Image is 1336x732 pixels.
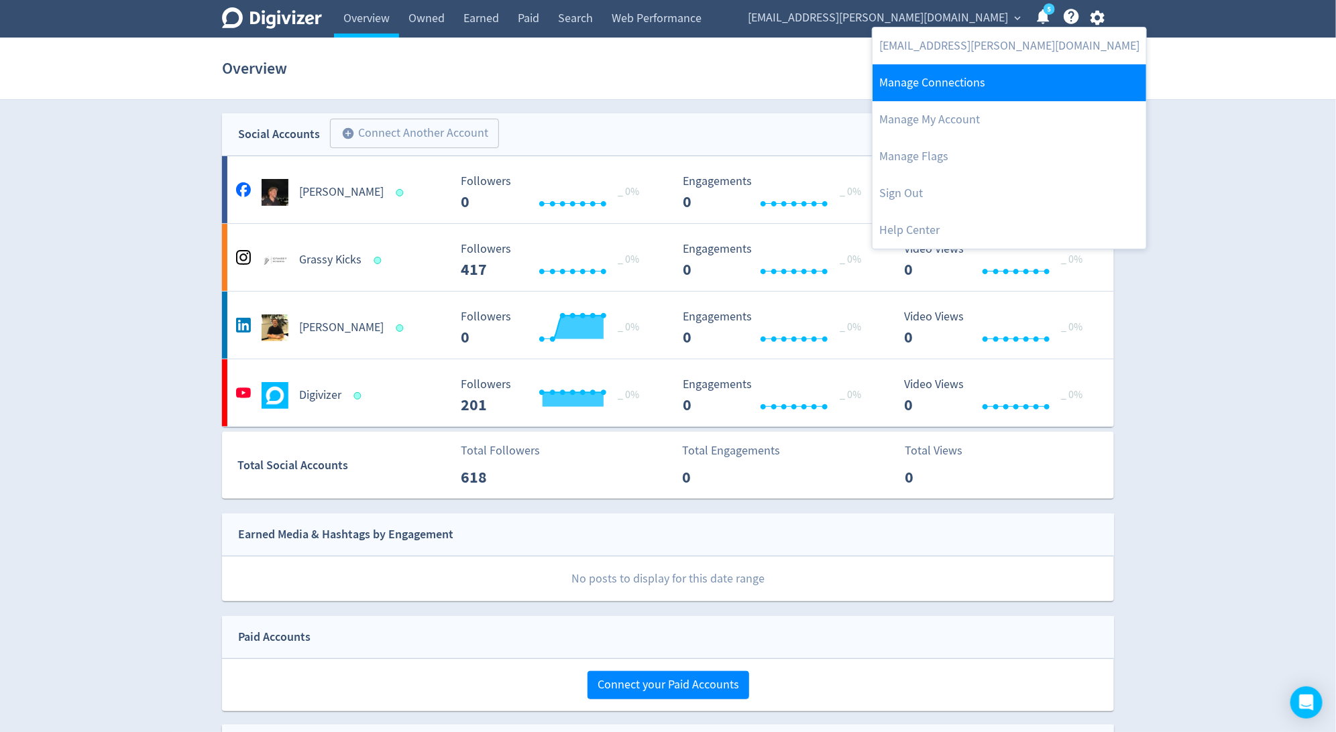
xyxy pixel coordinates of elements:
[873,212,1146,249] a: Help Center
[873,64,1146,101] a: Manage Connections
[873,27,1146,64] a: [EMAIL_ADDRESS][PERSON_NAME][DOMAIN_NAME]
[873,138,1146,175] a: Manage Flags
[1290,686,1323,719] div: Open Intercom Messenger
[873,175,1146,212] a: Log out
[873,101,1146,138] a: Manage My Account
